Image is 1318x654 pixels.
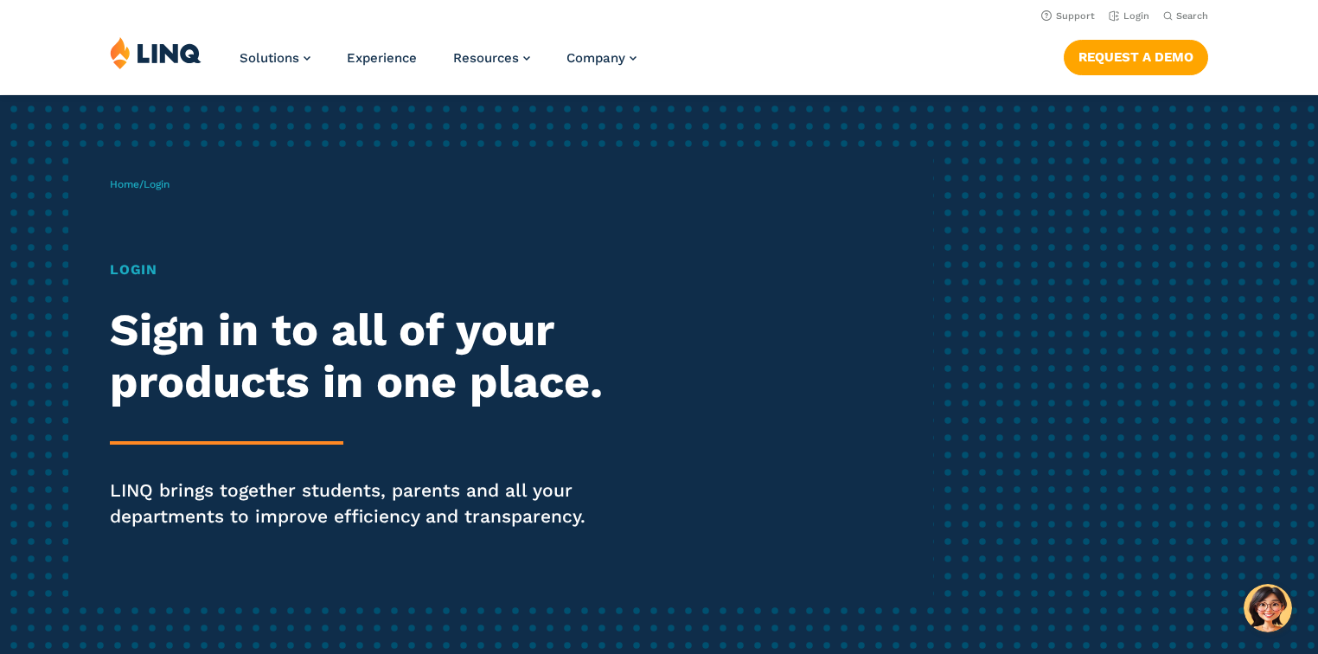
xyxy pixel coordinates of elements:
[144,178,170,190] span: Login
[453,50,519,66] span: Resources
[453,50,530,66] a: Resources
[110,178,170,190] span: /
[240,50,310,66] a: Solutions
[1064,40,1208,74] a: Request a Demo
[1041,10,1095,22] a: Support
[240,36,637,93] nav: Primary Navigation
[347,50,417,66] a: Experience
[1244,584,1292,632] button: Hello, have a question? Let’s chat.
[110,36,202,69] img: LINQ | K‑12 Software
[1109,10,1149,22] a: Login
[566,50,625,66] span: Company
[110,178,139,190] a: Home
[1064,36,1208,74] nav: Button Navigation
[110,260,617,280] h1: Login
[240,50,299,66] span: Solutions
[566,50,637,66] a: Company
[1176,10,1208,22] span: Search
[1163,10,1208,22] button: Open Search Bar
[110,478,617,529] p: LINQ brings together students, parents and all your departments to improve efficiency and transpa...
[110,305,617,408] h2: Sign in to all of your products in one place.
